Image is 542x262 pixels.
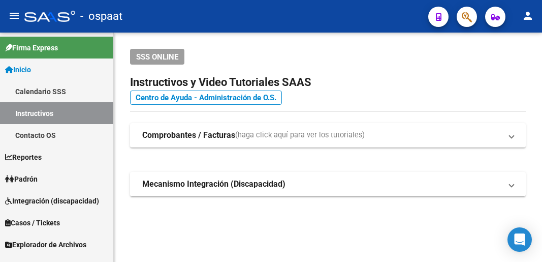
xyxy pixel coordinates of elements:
a: Centro de Ayuda - Administración de O.S. [130,91,282,105]
span: Padrón [5,173,38,185]
span: Integración (discapacidad) [5,195,99,207]
mat-icon: person [522,10,534,22]
span: Casos / Tickets [5,217,60,228]
mat-expansion-panel-header: Comprobantes / Facturas(haga click aquí para ver los tutoriales) [130,123,526,148]
strong: Comprobantes / Facturas [142,130,235,141]
strong: Mecanismo Integración (Discapacidad) [142,179,285,190]
span: (haga click aquí para ver los tutoriales) [235,130,365,141]
mat-icon: menu [8,10,20,22]
span: Firma Express [5,42,58,53]
button: SSS ONLINE [130,49,184,65]
div: Open Intercom Messenger [507,227,532,252]
span: SSS ONLINE [136,52,178,62]
span: Explorador de Archivos [5,239,86,250]
mat-expansion-panel-header: Mecanismo Integración (Discapacidad) [130,172,526,196]
h2: Instructivos y Video Tutoriales SAAS [130,73,526,92]
span: Inicio [5,64,31,75]
span: - ospaat [80,5,122,27]
span: Reportes [5,152,42,163]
